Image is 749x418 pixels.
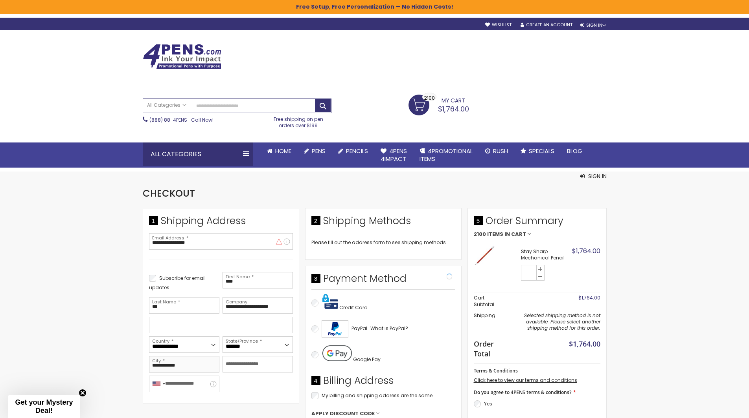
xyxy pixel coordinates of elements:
a: 4Pens4impact [374,142,413,168]
span: $1,764.00 [569,339,600,349]
span: 4Pens 4impact [381,147,407,163]
a: (888) 88-4PENS [149,117,187,123]
strong: Stay Sharp Mechanical Pencil [521,248,570,261]
a: Click here to view our terms and conditions [474,377,577,383]
span: Google Pay [353,356,381,363]
span: Selected shipping method is not available. Please select another shipping method for this order. [524,312,600,331]
img: Stay Sharp Mechanical Pencil-Red [474,245,495,266]
div: Get your Mystery Deal!Close teaser [8,395,80,418]
div: Free shipping on pen orders over $199 [265,113,331,129]
span: $1,764.00 [572,246,600,256]
a: What is PayPal? [370,324,408,333]
button: Sign In [580,172,607,180]
span: 2100 [474,232,486,237]
div: All Categories [143,142,253,166]
img: Acceptance Mark [322,320,348,338]
img: Pay with Google Pay [322,345,352,361]
div: Payment Method [311,272,455,289]
span: $1,764.00 [578,294,600,301]
button: Close teaser [79,389,86,397]
a: Specials [514,142,561,160]
div: Sign In [580,22,606,28]
label: Yes [484,400,492,407]
a: All Categories [143,99,190,112]
span: PayPal [351,325,367,332]
span: Get your Mystery Deal! [15,398,73,414]
div: Please enter a valid email address (Ex: [EMAIL_ADDRESS][DOMAIN_NAME]). [276,238,282,245]
span: Shipping [474,312,495,319]
span: Specials [529,147,554,155]
a: Home [261,142,298,160]
a: Wishlist [485,22,512,28]
div: Billing Address [311,374,455,391]
span: Checkout [143,187,195,200]
span: 4PROMOTIONAL ITEMS [420,147,473,163]
span: Do you agree to 4PENS terms & conditions? [474,389,571,396]
a: Blog [561,142,589,160]
span: What is PayPal? [370,325,408,332]
span: Rush [493,147,508,155]
a: Pencils [332,142,374,160]
div: Shipping Address [149,214,293,232]
strong: Order Total [474,338,500,358]
span: Pens [312,147,326,155]
a: $1,764.00 2100 [409,95,469,114]
span: Apply Discount Code [311,410,375,417]
img: Pay with credit card [322,294,338,309]
a: Create an Account [521,22,572,28]
div: Shipping Methods [311,214,455,232]
span: - Call Now! [149,117,213,123]
a: 4PROMOTIONALITEMS [413,142,479,168]
a: Rush [479,142,514,160]
span: Blog [567,147,582,155]
span: Items in Cart [487,232,526,237]
span: Sign In [588,172,607,180]
div: Please fill out the address form to see shipping methods. [311,239,455,246]
span: Order Summary [474,214,600,232]
span: Home [275,147,291,155]
span: Credit Card [339,304,368,311]
span: Terms & Conditions [474,367,518,374]
div: United States: +1 [149,376,167,392]
span: Subscribe for email updates [149,275,206,291]
span: $1,764.00 [438,104,469,114]
span: My billing and shipping address are the same [322,392,432,399]
span: All Categories [147,102,186,108]
span: Pencils [346,147,368,155]
th: Cart Subtotal [474,292,504,310]
iframe: Google Customer Reviews [684,397,749,418]
a: Pens [298,142,332,160]
span: 2100 [424,94,435,102]
img: 4Pens Custom Pens and Promotional Products [143,44,221,69]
